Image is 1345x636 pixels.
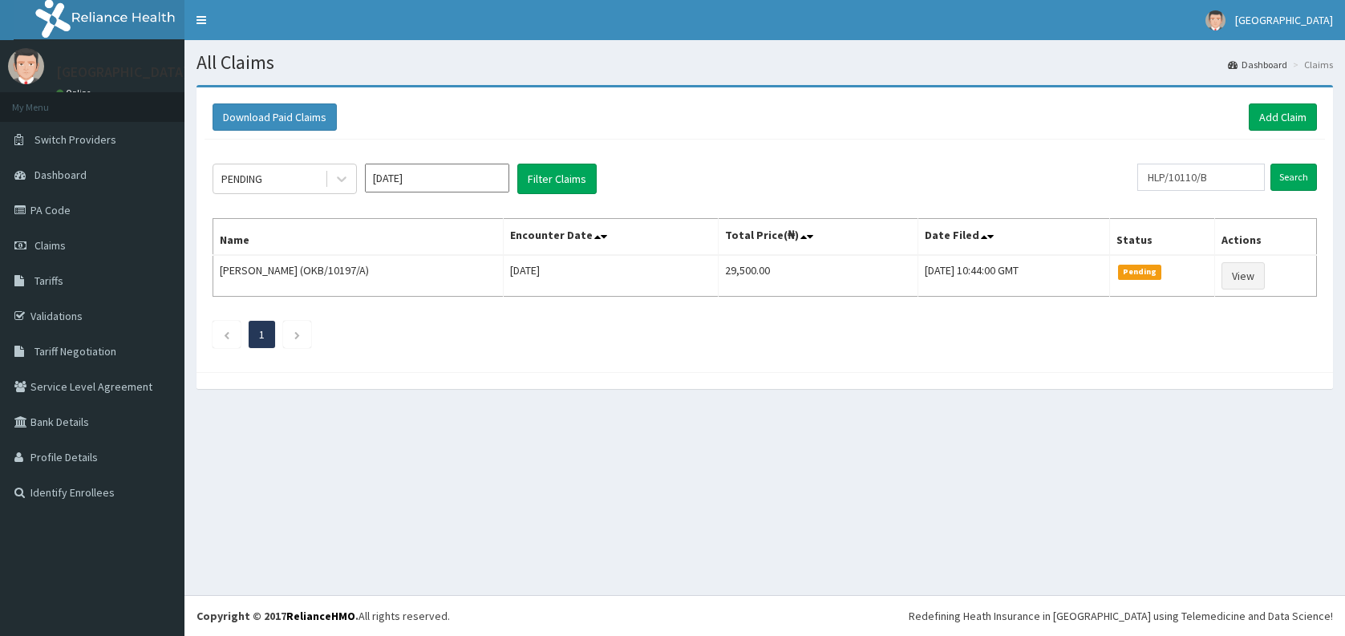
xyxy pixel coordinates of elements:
a: Dashboard [1228,58,1287,71]
input: Search [1270,164,1317,191]
span: Switch Providers [34,132,116,147]
h1: All Claims [196,52,1333,73]
a: RelianceHMO [286,609,355,623]
span: [GEOGRAPHIC_DATA] [1235,13,1333,27]
a: Add Claim [1249,103,1317,131]
td: 29,500.00 [719,255,918,297]
span: Dashboard [34,168,87,182]
th: Total Price(₦) [719,219,918,256]
th: Date Filed [918,219,1109,256]
a: Online [56,87,95,99]
a: Page 1 is your current page [259,327,265,342]
strong: Copyright © 2017 . [196,609,359,623]
span: Tariff Negotiation [34,344,116,359]
td: [DATE] [504,255,719,297]
td: [PERSON_NAME] (OKB/10197/A) [213,255,504,297]
th: Encounter Date [504,219,719,256]
span: Tariffs [34,273,63,288]
a: Previous page [223,327,230,342]
input: Select Month and Year [365,164,509,192]
div: PENDING [221,171,262,187]
button: Filter Claims [517,164,597,194]
th: Status [1109,219,1214,256]
p: [GEOGRAPHIC_DATA] [56,65,188,79]
button: Download Paid Claims [213,103,337,131]
li: Claims [1289,58,1333,71]
footer: All rights reserved. [184,595,1345,636]
a: View [1221,262,1265,290]
a: Next page [294,327,301,342]
span: Claims [34,238,66,253]
th: Actions [1215,219,1317,256]
input: Search by HMO ID [1137,164,1265,191]
td: [DATE] 10:44:00 GMT [918,255,1109,297]
img: User Image [1205,10,1225,30]
div: Redefining Heath Insurance in [GEOGRAPHIC_DATA] using Telemedicine and Data Science! [909,608,1333,624]
span: Pending [1118,265,1162,279]
img: User Image [8,48,44,84]
th: Name [213,219,504,256]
